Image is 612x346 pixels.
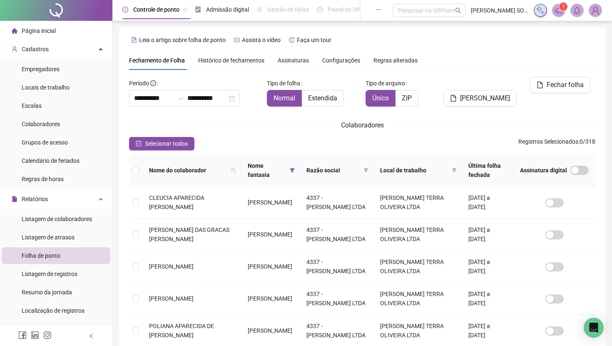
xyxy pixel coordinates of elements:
[443,90,517,107] button: [PERSON_NAME]
[31,331,39,339] span: linkedin
[376,7,381,12] span: ellipsis
[139,37,226,43] span: Leia o artigo sobre folha de ponto
[518,138,578,145] span: Registros Selecionados
[462,187,514,219] td: [DATE] a [DATE]
[267,79,300,88] span: Tipo de folha
[88,333,94,339] span: left
[22,66,60,72] span: Empregadores
[462,154,514,187] th: Última folha fechada
[471,6,529,15] span: [PERSON_NAME] SOLUCOES EM FOLHA
[363,168,368,173] span: filter
[267,6,309,13] span: Gestão de férias
[12,28,17,34] span: home
[234,37,240,43] span: youtube
[149,227,229,242] span: [PERSON_NAME] DAS GRACAS [PERSON_NAME]
[373,251,462,283] td: [PERSON_NAME] TERRA OLIVEIRA LTDA
[520,166,567,175] span: Assinatura digital
[22,252,60,259] span: Folha de ponto
[150,80,156,86] span: info-circle
[289,37,295,43] span: history
[462,251,514,283] td: [DATE] a [DATE]
[133,6,179,13] span: Controle de ponto
[177,95,184,102] span: to
[450,164,458,177] span: filter
[195,7,201,12] span: file-done
[373,219,462,251] td: [PERSON_NAME] TERRA OLIVEIRA LTDA
[573,7,581,14] span: bell
[231,168,236,173] span: search
[256,7,262,12] span: sun
[452,168,457,173] span: filter
[300,219,374,251] td: 4337 - [PERSON_NAME] LTDA
[317,7,323,12] span: dashboard
[537,82,543,88] span: file
[373,283,462,315] td: [PERSON_NAME] TERRA OLIVEIRA LTDA
[22,121,60,127] span: Colaboradores
[300,251,374,283] td: 4337 - [PERSON_NAME] LTDA
[22,84,70,91] span: Locais de trabalho
[288,159,296,181] span: filter
[18,331,27,339] span: facebook
[22,216,92,222] span: Listagem de colaboradores
[380,166,448,175] span: Local de trabalho
[328,6,360,13] span: Painel do DP
[462,283,514,315] td: [DATE] a [DATE]
[22,176,64,182] span: Regras de horas
[149,194,204,210] span: CLEUCIA APARECIDA [PERSON_NAME]
[129,80,149,87] span: Período
[22,234,75,241] span: Listagem de atrasos
[306,166,361,175] span: Razão social
[12,196,17,202] span: file
[22,326,63,332] span: Banco de Horas
[22,27,56,34] span: Página inicial
[341,121,384,129] span: Colaboradores
[131,37,137,43] span: file-text
[149,323,214,339] span: POLIANA APARECIDA DE [PERSON_NAME]
[241,219,300,251] td: [PERSON_NAME]
[206,6,249,13] span: Admissão digital
[241,251,300,283] td: [PERSON_NAME]
[129,137,194,150] button: Selecionar todos
[149,166,228,175] span: Nome do colaborador
[402,94,412,102] span: ZIP
[22,139,68,146] span: Grupos de acesso
[518,137,595,150] span: : 0 / 318
[22,271,77,277] span: Listagem de registros
[122,7,128,12] span: clock-circle
[547,80,584,90] span: Fechar folha
[22,157,80,164] span: Calendário de feriados
[300,187,374,219] td: 4337 - [PERSON_NAME] LTDA
[297,37,331,43] span: Faça um tour
[584,318,604,338] div: Open Intercom Messenger
[308,94,337,102] span: Estendida
[149,263,194,270] span: [PERSON_NAME]
[241,283,300,315] td: [PERSON_NAME]
[22,102,42,109] span: Escalas
[373,57,418,63] span: Regras alteradas
[462,219,514,251] td: [DATE] a [DATE]
[22,196,48,202] span: Relatórios
[530,77,590,93] button: Fechar folha
[177,95,184,102] span: swap-right
[562,4,565,10] span: 1
[12,46,17,52] span: user-add
[136,141,142,147] span: check-square
[322,57,360,63] span: Configurações
[129,57,185,64] span: Fechamento de Folha
[455,7,461,14] span: search
[555,7,562,14] span: notification
[589,4,602,17] img: 67889
[373,187,462,219] td: [PERSON_NAME] TERRA OLIVEIRA LTDA
[300,283,374,315] td: 4337 - [PERSON_NAME] LTDA
[149,295,194,302] span: [PERSON_NAME]
[248,161,286,179] span: Nome fantasia
[274,94,295,102] span: Normal
[145,139,188,148] span: Selecionar todos
[22,307,85,314] span: Localização de registros
[362,164,370,177] span: filter
[22,289,72,296] span: Resumo da jornada
[450,95,457,102] span: file
[229,164,238,177] span: search
[43,331,52,339] span: instagram
[198,57,264,64] span: Histórico de fechamentos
